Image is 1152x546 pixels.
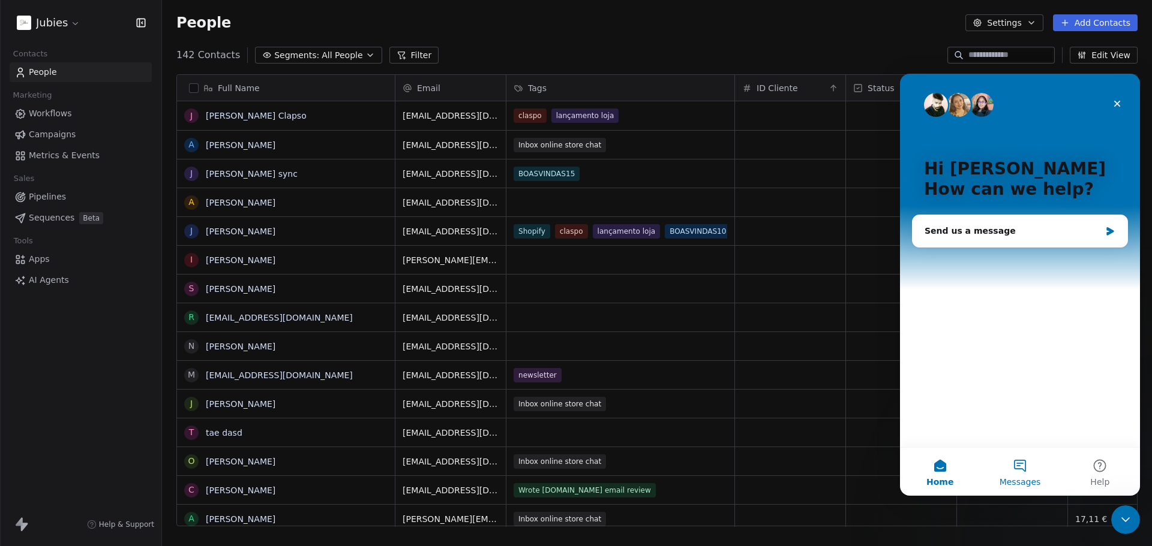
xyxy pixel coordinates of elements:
span: Marketing [8,86,57,104]
span: Wrote [DOMAIN_NAME] email review [514,483,656,497]
a: Help & Support [87,520,154,529]
a: [PERSON_NAME] [206,284,275,294]
span: [EMAIL_ADDRESS][DOMAIN_NAME] [403,139,499,151]
a: [PERSON_NAME] [206,140,275,150]
span: [EMAIL_ADDRESS][DOMAIN_NAME] [403,455,499,467]
span: [EMAIL_ADDRESS][DOMAIN_NAME] [403,427,499,439]
span: Pipelines [29,191,66,203]
a: SequencesBeta [10,208,152,228]
span: [EMAIL_ADDRESS][DOMAIN_NAME] [403,398,499,410]
div: A [188,512,194,525]
img: logo_orange.svg [19,19,29,29]
span: lançamento loja [551,108,619,123]
span: Inbox online store chat [514,454,606,469]
a: [EMAIL_ADDRESS][DOMAIN_NAME] [206,370,353,380]
div: Email [395,75,506,101]
span: [PERSON_NAME][EMAIL_ADDRESS][PERSON_NAME][DOMAIN_NAME] [403,513,499,525]
iframe: Intercom live chat [900,74,1140,496]
span: [EMAIL_ADDRESS][DOMAIN_NAME] [403,225,499,237]
span: ID Cliente [757,82,798,94]
div: r [188,311,194,324]
span: People [29,66,57,79]
span: [EMAIL_ADDRESS][DOMAIN_NAME] [403,283,499,295]
a: People [10,62,152,82]
button: Filter [389,47,439,64]
span: Workflows [29,107,72,120]
a: Campaigns [10,125,152,144]
span: AI Agents [29,274,69,286]
a: AI Agents [10,270,152,290]
div: N [188,340,194,352]
div: I [190,254,193,266]
a: [PERSON_NAME] [206,342,275,351]
div: Palavras-chave [140,71,193,79]
span: Sequences [29,212,74,224]
div: ID Cliente [735,75,845,101]
div: o [188,455,194,467]
a: Workflows [10,104,152,123]
a: Metrics & Events [10,146,152,165]
span: Status [868,82,895,94]
img: tab_domain_overview_orange.svg [50,70,59,79]
div: grid [177,101,395,527]
span: Sales [8,170,40,188]
a: tae dasd [206,428,242,438]
a: [PERSON_NAME] [206,227,275,236]
div: J [190,397,193,410]
a: [PERSON_NAME] Clapso [206,111,307,120]
a: [PERSON_NAME] [206,485,275,495]
span: [EMAIL_ADDRESS][DOMAIN_NAME] [403,340,499,352]
div: Status [846,75,956,101]
button: Add Contacts [1053,14,1138,31]
span: Shopify [514,224,550,239]
span: [EMAIL_ADDRESS][DOMAIN_NAME] [403,197,499,209]
a: Apps [10,249,152,269]
span: claspo [514,108,547,123]
span: [EMAIL_ADDRESS][DOMAIN_NAME] [403,312,499,324]
span: lançamento loja [593,224,661,239]
a: [PERSON_NAME] [206,198,275,207]
a: [PERSON_NAME] [206,399,275,409]
div: S [189,282,194,295]
span: BOASVINDAS15 [514,167,580,181]
div: Tags [506,75,734,101]
div: C [188,484,194,496]
div: A [188,196,194,209]
span: newsletter [514,368,562,382]
a: Pipelines [10,187,152,207]
a: [PERSON_NAME] [206,255,275,265]
span: Campaigns [29,128,76,141]
span: Metrics & Events [29,149,100,162]
div: Full Name [177,75,395,101]
span: claspo [555,224,588,239]
span: Inbox online store chat [514,397,606,411]
div: v 4.0.25 [34,19,59,29]
span: Tags [528,82,547,94]
img: website_grey.svg [19,31,29,41]
iframe: Intercom live chat [1111,505,1140,534]
a: [PERSON_NAME] sync [206,169,298,179]
span: Email [417,82,440,94]
span: People [176,14,231,32]
span: Tools [8,232,38,250]
div: j [190,167,193,180]
a: [EMAIL_ADDRESS][DOMAIN_NAME] [206,313,353,322]
span: Beta [79,212,103,224]
span: [EMAIL_ADDRESS][DOMAIN_NAME] [403,110,499,122]
span: Inbox online store chat [514,138,606,152]
div: m [188,369,195,381]
a: [PERSON_NAME] [206,514,275,524]
span: Full Name [218,82,260,94]
div: [PERSON_NAME]: [DOMAIN_NAME] [31,31,172,41]
img: Logo%20Jubies.png [17,16,31,30]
